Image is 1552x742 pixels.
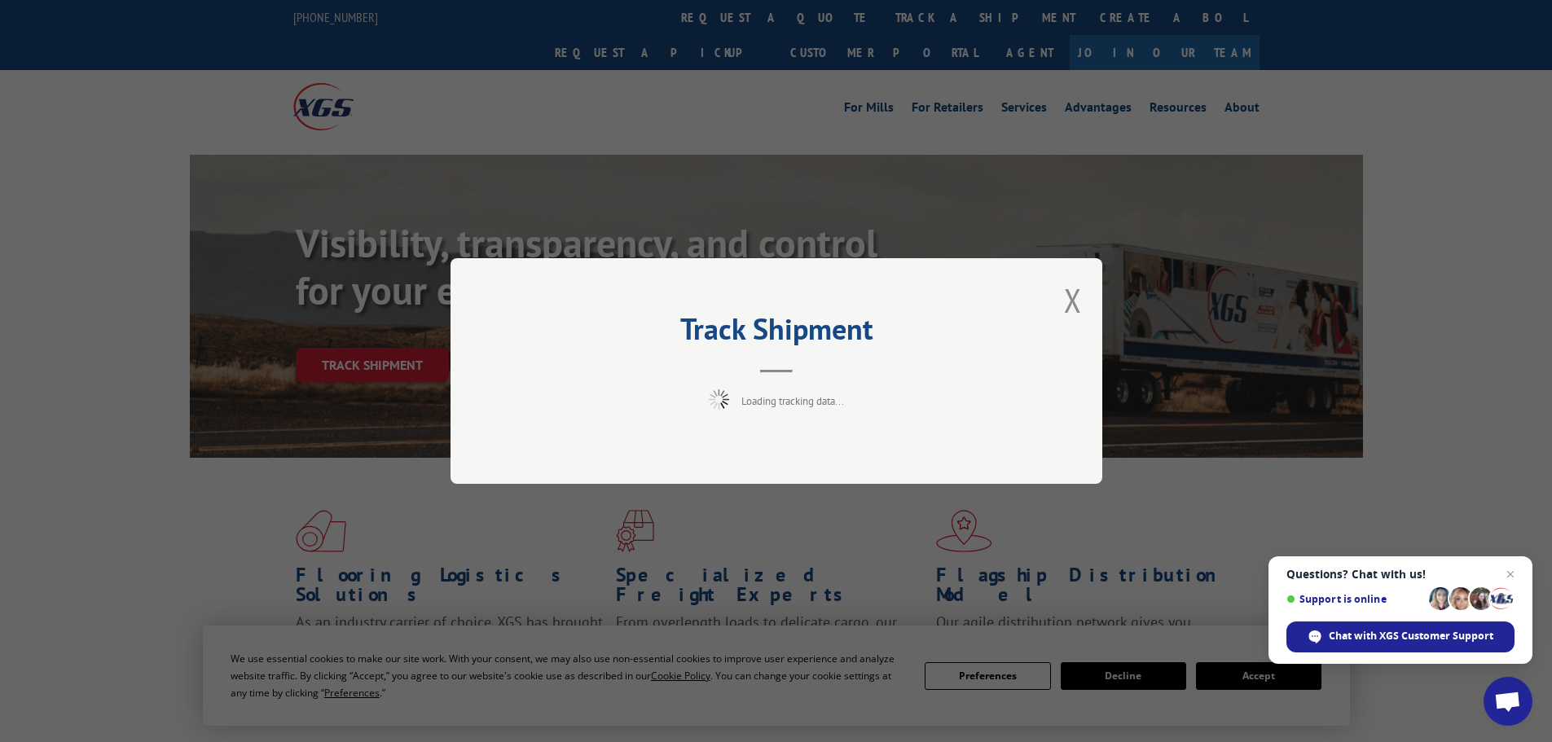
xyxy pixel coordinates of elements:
div: Chat with XGS Customer Support [1286,621,1515,652]
span: Questions? Chat with us! [1286,568,1515,581]
span: Loading tracking data... [741,394,844,408]
img: xgs-loading [709,389,729,410]
span: Support is online [1286,593,1423,605]
h2: Track Shipment [532,318,1021,349]
button: Close modal [1064,279,1082,322]
span: Close chat [1501,564,1520,584]
span: Chat with XGS Customer Support [1329,629,1493,643]
div: Open chat [1484,677,1532,726]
